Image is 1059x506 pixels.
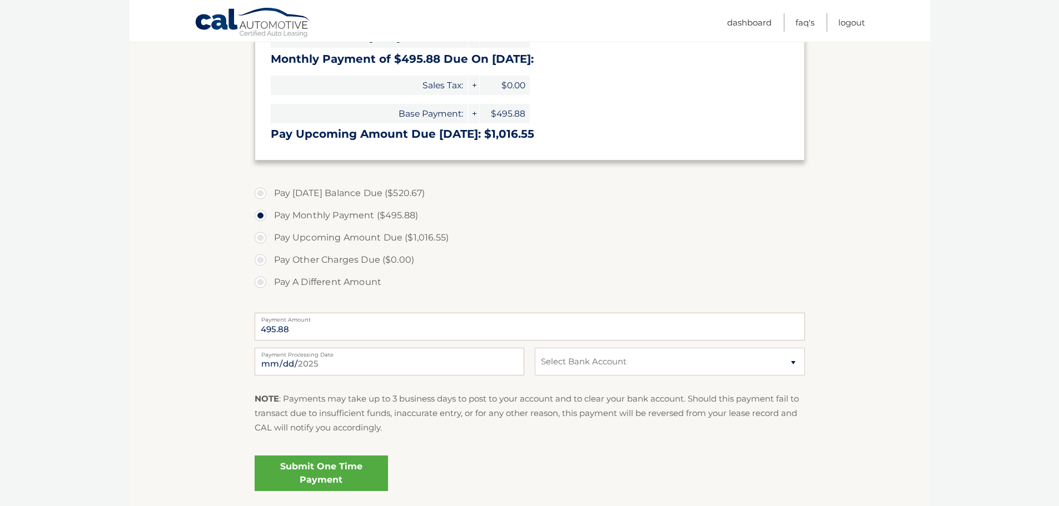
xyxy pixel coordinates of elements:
a: Dashboard [727,13,772,32]
span: + [468,104,479,123]
strong: NOTE [255,393,279,404]
a: Logout [838,13,865,32]
label: Pay [DATE] Balance Due ($520.67) [255,182,805,204]
label: Payment Processing Date [255,348,524,357]
label: Pay Other Charges Due ($0.00) [255,249,805,271]
span: Sales Tax: [271,76,468,95]
span: $495.88 [480,104,530,123]
h3: Pay Upcoming Amount Due [DATE]: $1,016.55 [271,127,789,141]
a: Cal Automotive [195,7,311,39]
label: Payment Amount [255,313,805,322]
p: : Payments may take up to 3 business days to post to your account and to clear your bank account.... [255,392,805,435]
span: $0.00 [480,76,530,95]
h3: Monthly Payment of $495.88 Due On [DATE]: [271,52,789,66]
input: Payment Date [255,348,524,375]
span: + [468,76,479,95]
a: FAQ's [796,13,814,32]
label: Pay A Different Amount [255,271,805,293]
input: Payment Amount [255,313,805,340]
a: Submit One Time Payment [255,455,388,491]
label: Pay Monthly Payment ($495.88) [255,204,805,227]
label: Pay Upcoming Amount Due ($1,016.55) [255,227,805,249]
span: Base Payment: [271,104,468,123]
